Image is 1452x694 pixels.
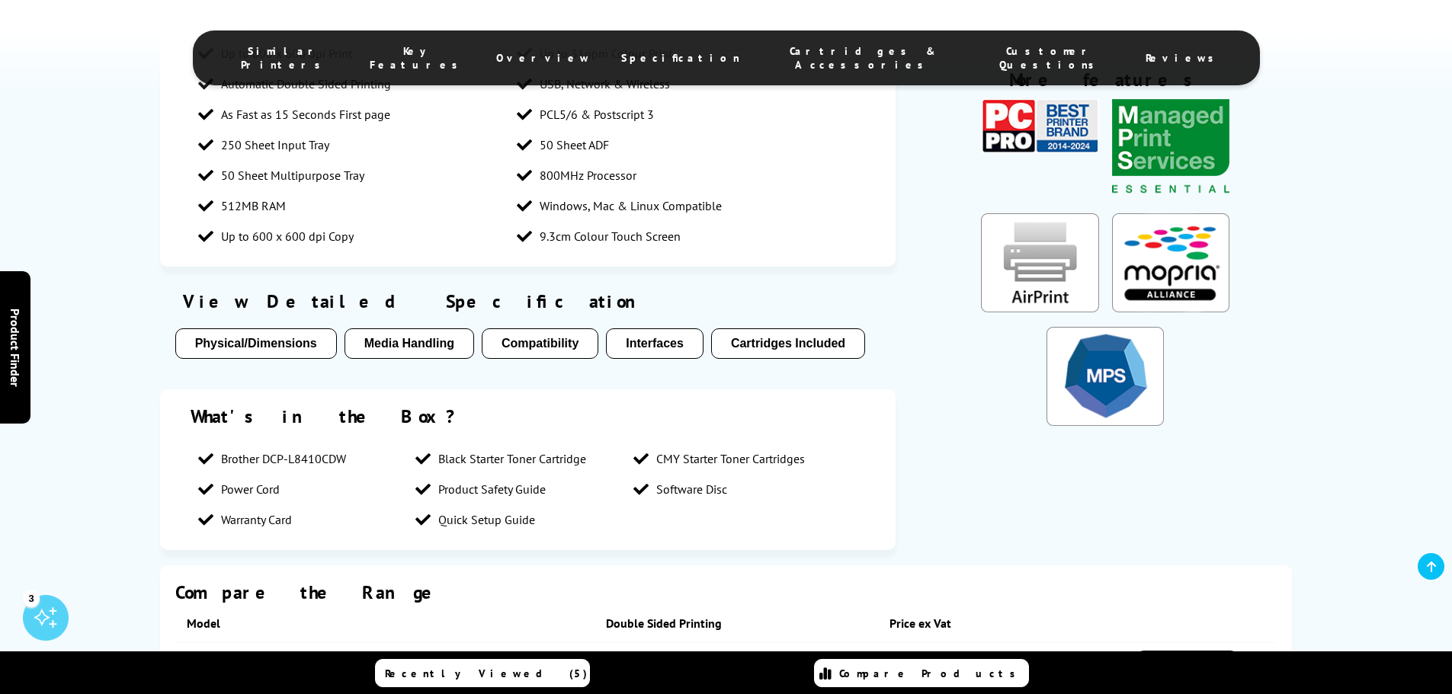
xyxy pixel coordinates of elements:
[814,659,1029,687] a: Compare Products
[1112,99,1229,198] img: Brother MPS Essential
[505,643,823,683] td: Automatic
[981,99,1098,152] img: PC Pro Award
[496,51,591,65] span: Overview
[606,328,704,359] button: Interfaces
[175,328,337,359] button: Physical/Dimensions
[191,405,866,428] div: What's in the Box?
[375,659,590,687] a: Recently Viewed (5)
[1146,51,1222,65] span: Reviews
[656,481,727,497] span: Software Disc
[221,198,286,213] span: 512MB RAM
[540,107,654,122] span: PCL5/6 & Postscript 3
[656,451,805,466] span: CMY Starter Toner Cartridges
[438,512,535,527] span: Quick Setup Guide
[1047,414,1164,429] a: KeyFeatureModal306
[438,451,586,466] span: Black Starter Toner Cartridge
[540,168,636,183] span: 800MHz Processor
[438,481,546,497] span: Product Safety Guide
[823,604,1018,643] th: Price ex Vat
[540,198,722,213] span: Windows, Mac & Linux Compatible
[175,289,881,313] div: View Detailed Specification
[839,667,1024,680] span: Compare Products
[771,44,956,72] span: Cartridges & Accessories
[385,667,588,680] span: Recently Viewed (5)
[621,51,740,65] span: Specification
[23,590,40,606] div: 3
[823,643,1018,683] td: £319.92
[221,168,364,183] span: 50 Sheet Multipurpose Tray
[221,451,346,466] span: Brother DCP-L8410CDW
[981,213,1098,312] img: AirPrint
[221,481,280,497] span: Power Cord
[986,44,1114,72] span: Customer Questions
[1112,300,1229,315] a: KeyFeatureModal324
[505,604,823,643] th: Double Sided Printing
[981,300,1098,315] a: KeyFeatureModal85
[1047,327,1164,426] img: Brother Managed Print Services
[540,137,609,152] span: 50 Sheet ADF
[221,137,329,152] span: 250 Sheet Input Tray
[1112,213,1229,312] img: Mopria Certified
[370,44,466,72] span: Key Features
[345,328,474,359] button: Media Handling
[175,604,505,643] th: Model
[540,229,681,244] span: 9.3cm Colour Touch Screen
[175,580,1277,604] div: Compare the Range
[231,44,340,72] span: Similar Printers
[1112,187,1229,202] a: KeyFeatureModal340
[981,141,1098,156] a: KeyFeatureModal353
[8,308,23,386] span: Product Finder
[221,107,390,122] span: As Fast as 15 Seconds First page
[482,328,598,359] button: Compatibility
[221,229,354,244] span: Up to 600 x 600 dpi Copy
[711,328,865,359] button: Cartridges Included
[221,512,292,527] span: Warranty Card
